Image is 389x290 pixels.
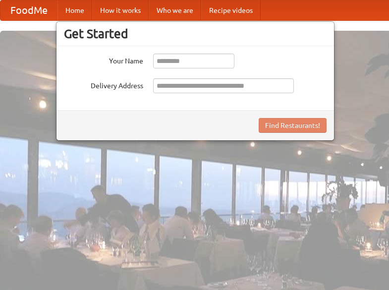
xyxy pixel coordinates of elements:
[149,0,201,20] a: Who we are
[64,54,143,66] label: Your Name
[0,0,57,20] a: FoodMe
[259,118,327,133] button: Find Restaurants!
[92,0,149,20] a: How it works
[57,0,92,20] a: Home
[64,78,143,91] label: Delivery Address
[64,26,327,41] h3: Get Started
[201,0,261,20] a: Recipe videos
